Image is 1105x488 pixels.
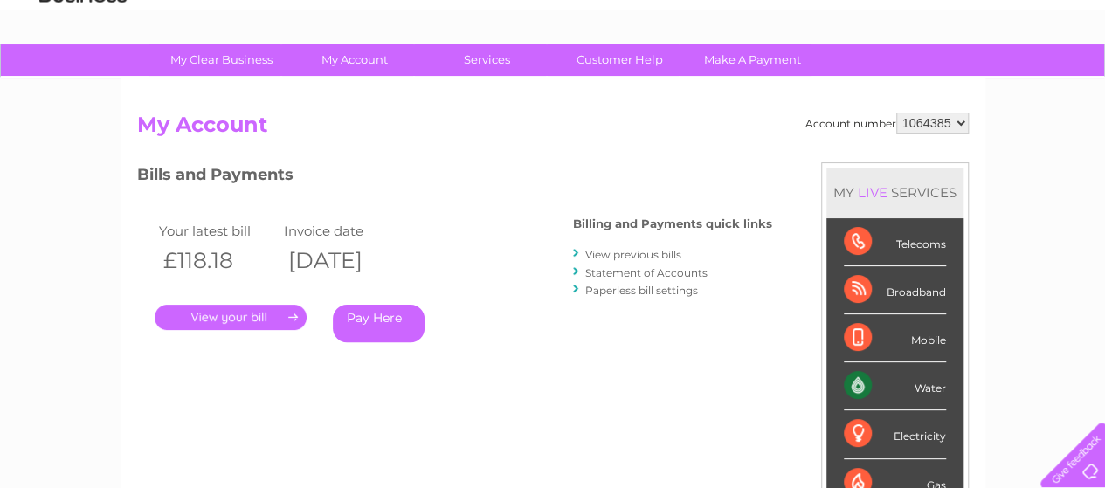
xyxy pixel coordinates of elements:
div: Electricity [844,410,946,458]
a: View previous bills [585,248,681,261]
a: Energy [841,74,880,87]
td: Your latest bill [155,219,280,243]
div: Clear Business is a trading name of Verastar Limited (registered in [GEOGRAPHIC_DATA] No. 3667643... [141,10,966,85]
a: Statement of Accounts [585,266,708,279]
th: [DATE] [280,243,405,278]
a: Log out [1047,74,1088,87]
h4: Billing and Payments quick links [573,217,772,230]
th: £118.18 [155,243,280,278]
a: Pay Here [333,305,425,342]
div: Mobile [844,314,946,362]
a: Water [798,74,831,87]
a: Paperless bill settings [585,284,698,297]
div: Telecoms [844,218,946,266]
a: Contact [989,74,1032,87]
div: Account number [805,113,969,134]
a: My Account [282,44,426,76]
a: Services [415,44,559,76]
div: Water [844,362,946,410]
img: logo.png [38,45,128,99]
div: Broadband [844,266,946,314]
td: Invoice date [280,219,405,243]
div: MY SERVICES [826,168,963,217]
h3: Bills and Payments [137,162,772,193]
a: My Clear Business [149,44,294,76]
a: Customer Help [548,44,692,76]
a: 0333 014 3131 [776,9,896,31]
a: Make A Payment [680,44,825,76]
a: Telecoms [890,74,943,87]
a: Blog [953,74,978,87]
a: . [155,305,307,330]
h2: My Account [137,113,969,146]
div: LIVE [854,184,891,201]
